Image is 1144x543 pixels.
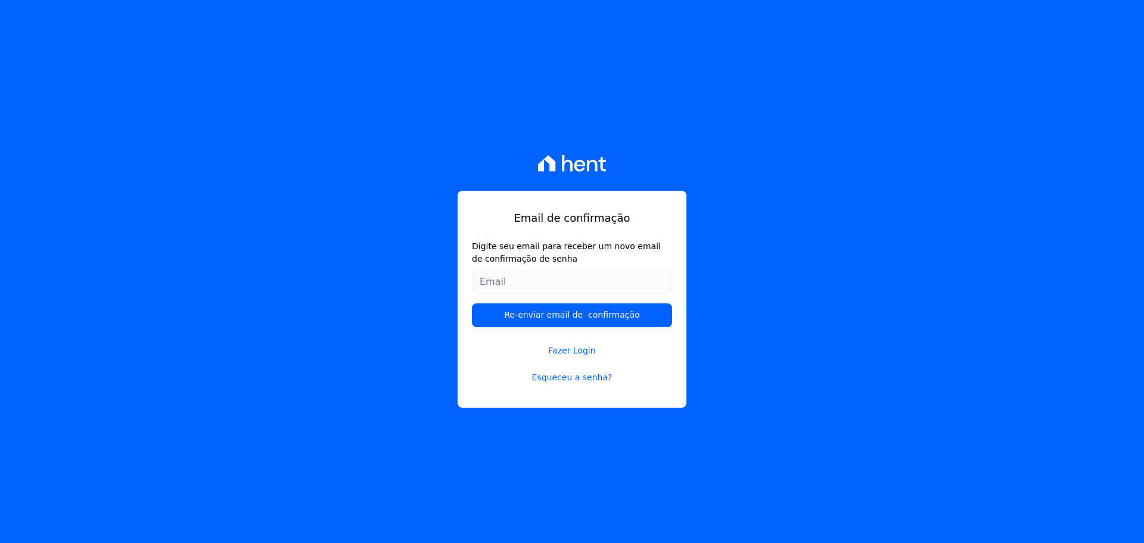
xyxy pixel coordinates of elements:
[472,270,672,294] input: Email
[472,303,672,327] input: Re-enviar email de confirmação
[472,210,672,226] h1: Email de confirmação
[472,240,672,265] label: Digite seu email para receber um novo email de confirmação de senha
[472,371,672,384] a: Esqueceu a senha?
[472,330,672,357] a: Fazer Login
